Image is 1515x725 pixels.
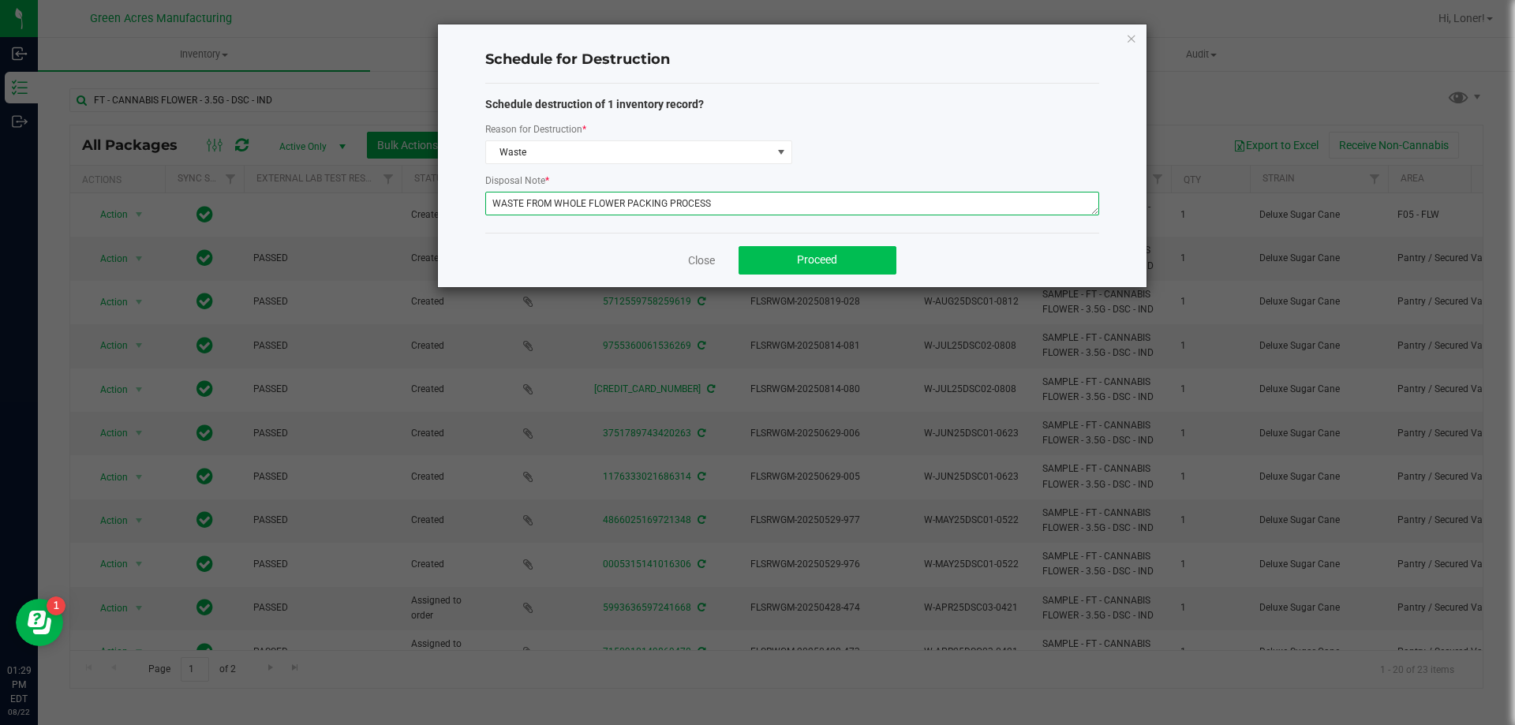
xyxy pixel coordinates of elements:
[485,50,1099,70] h4: Schedule for Destruction
[797,253,837,266] span: Proceed
[47,596,65,615] iframe: Resource center unread badge
[16,599,63,646] iframe: Resource center
[485,122,586,136] label: Reason for Destruction
[485,174,549,188] label: Disposal Note
[485,98,704,110] strong: Schedule destruction of 1 inventory record?
[486,141,772,163] span: Waste
[688,252,715,268] a: Close
[739,246,896,275] button: Proceed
